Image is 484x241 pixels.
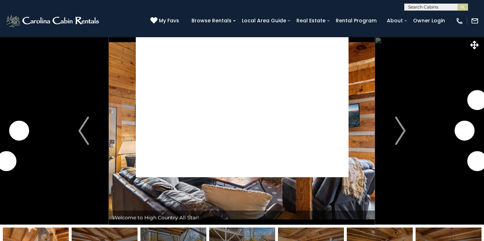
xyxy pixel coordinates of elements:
[159,17,179,24] span: My Favs
[456,17,463,25] img: phone-regular-white.png
[238,15,290,26] a: Local Area Guide
[59,37,109,225] button: Previous
[188,15,235,26] a: Browse Rentals
[395,117,406,145] img: arrow
[375,37,425,225] button: Next
[5,14,101,28] img: White-1-2.png
[471,17,479,25] img: mail-regular-white.png
[332,15,380,26] a: Rental Program
[293,15,329,26] a: Real Estate
[136,35,349,177] img: blank image
[78,117,89,145] img: arrow
[150,17,181,25] a: My Favs
[383,15,406,26] a: About
[410,15,449,26] a: Owner Login
[109,211,375,225] div: Welcome to High Country All Star!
